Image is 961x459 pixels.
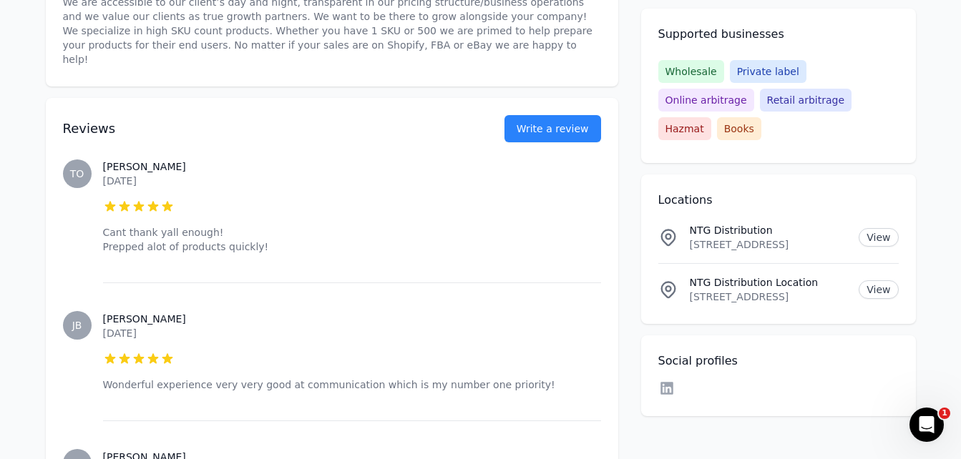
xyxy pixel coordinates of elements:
[690,290,848,304] p: [STREET_ADDRESS]
[29,303,240,318] div: What Are Workflows?
[103,377,601,392] p: Wonderful experience very very good at communication which is my number one priority!
[658,117,711,140] span: Hazmat
[103,312,601,326] h3: [PERSON_NAME]
[760,89,852,112] span: Retail arbitrage
[29,181,240,196] div: Ask a question
[730,60,806,83] span: Private label
[70,169,84,179] span: TO
[29,102,258,126] p: Hi, there. 👋
[658,26,899,43] h2: Supported businesses
[690,223,848,237] p: NTG Distribution
[717,117,761,140] span: Books
[504,115,601,142] a: Write a review
[859,228,898,247] a: View
[29,126,258,150] p: How can we help?
[103,225,601,254] p: Cant thank yall enough! Prepped alot of products quickly!
[690,275,848,290] p: NTG Distribution Location
[29,277,240,292] div: Our Core Three Strategies
[103,327,137,339] time: [DATE]
[21,271,265,297] div: Our Core Three Strategies
[246,23,272,49] div: Close
[14,169,272,223] div: Ask a questionAI Agent and team can help
[21,237,265,265] button: Search for help
[690,237,848,252] p: [STREET_ADDRESS]
[63,119,459,139] h2: Reviews
[227,360,250,370] span: Help
[939,408,950,419] span: 1
[103,175,137,187] time: [DATE]
[859,280,898,299] a: View
[909,408,944,442] iframe: Intercom live chat
[119,360,168,370] span: Messages
[95,325,190,382] button: Messages
[658,60,724,83] span: Wholesale
[658,192,899,209] h2: Locations
[31,360,64,370] span: Home
[29,244,116,259] span: Search for help
[658,89,754,112] span: Online arbitrage
[21,297,265,324] div: What Are Workflows?
[208,23,236,51] img: Profile image for Casey
[29,196,240,211] div: AI Agent and team can help
[191,325,286,382] button: Help
[658,352,899,370] h2: Social profiles
[29,27,138,50] img: logo
[103,159,601,174] h3: [PERSON_NAME]
[72,320,82,330] span: JB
